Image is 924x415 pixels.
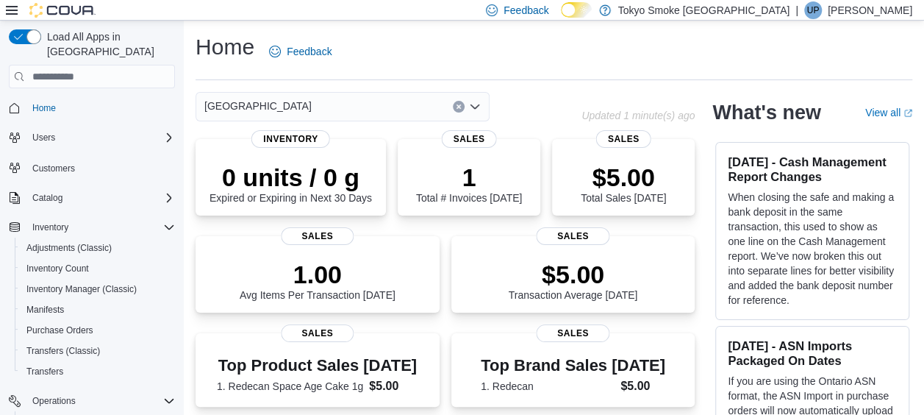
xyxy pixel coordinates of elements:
a: View allExternal link [865,107,912,118]
span: Transfers [26,366,63,377]
button: Operations [3,391,181,411]
span: Transfers (Classic) [26,345,100,357]
button: Purchase Orders [15,320,181,341]
span: Inventory Manager (Classic) [21,280,175,298]
a: Adjustments (Classic) [21,239,118,257]
dt: 1. Redecan Space Age Cake 1g [217,379,363,394]
button: Inventory [3,217,181,238]
button: Open list of options [469,101,481,113]
p: $5.00 [581,163,666,192]
p: Tokyo Smoke [GEOGRAPHIC_DATA] [618,1,790,19]
button: Inventory Manager (Classic) [15,279,181,299]
dd: $5.00 [369,377,418,395]
button: Home [3,97,181,118]
dd: $5.00 [620,377,665,395]
img: Cova [29,3,96,18]
span: Feedback [504,3,548,18]
h3: [DATE] - ASN Imports Packaged On Dates [728,338,897,368]
button: Catalog [3,188,181,208]
span: Home [26,99,175,117]
span: Customers [32,163,75,174]
a: Transfers (Classic) [21,342,106,360]
p: | [795,1,798,19]
button: Adjustments (Classic) [15,238,181,258]
div: Avg Items Per Transaction [DATE] [240,260,395,301]
a: Transfers [21,363,69,380]
p: $5.00 [509,260,638,289]
span: Sales [537,227,609,245]
a: Inventory Manager (Classic) [21,280,143,298]
span: Purchase Orders [21,322,175,339]
span: Adjustments (Classic) [21,239,175,257]
h2: What's new [712,101,820,124]
span: Sales [442,130,497,148]
span: Manifests [21,301,175,319]
button: Manifests [15,299,181,320]
span: Sales [281,324,354,342]
svg: External link [903,109,912,118]
span: Operations [32,395,76,407]
button: Transfers (Classic) [15,341,181,361]
a: Customers [26,160,81,177]
span: Purchase Orders [26,324,93,336]
div: Unike Patel [804,1,822,19]
div: Transaction Average [DATE] [509,260,638,301]
span: Sales [537,324,609,342]
button: Clear input [453,101,465,113]
span: Customers [26,158,175,177]
button: Operations [26,392,82,410]
dt: 1. Redecan [481,379,615,394]
h1: Home [196,32,254,62]
span: Adjustments (Classic) [26,242,112,254]
span: Load All Apps in [GEOGRAPHIC_DATA] [41,29,175,59]
button: Customers [3,157,181,178]
span: Sales [281,227,354,245]
button: Transfers [15,361,181,382]
span: Feedback [287,44,332,59]
span: Inventory Count [21,260,175,277]
span: Catalog [26,189,175,207]
button: Catalog [26,189,68,207]
p: 0 units / 0 g [209,163,372,192]
a: Inventory Count [21,260,95,277]
div: Expired or Expiring in Next 30 Days [209,163,372,204]
div: Total Sales [DATE] [581,163,666,204]
span: Inventory [26,219,175,236]
button: Inventory Count [15,258,181,279]
p: [PERSON_NAME] [828,1,912,19]
span: Inventory [32,221,68,233]
span: Manifests [26,304,64,316]
span: Users [26,129,175,146]
h3: Top Brand Sales [DATE] [481,357,665,375]
span: Inventory Count [26,263,89,274]
span: Home [32,102,56,114]
div: Total # Invoices [DATE] [416,163,522,204]
input: Dark Mode [561,2,592,18]
span: UP [807,1,820,19]
span: Sales [596,130,651,148]
h3: Top Product Sales [DATE] [217,357,418,375]
span: Transfers [21,363,175,380]
a: Manifests [21,301,70,319]
span: Transfers (Classic) [21,342,175,360]
span: Users [32,132,55,143]
span: [GEOGRAPHIC_DATA] [204,97,312,115]
p: Updated 1 minute(s) ago [581,110,695,121]
p: 1.00 [240,260,395,289]
p: 1 [416,163,522,192]
a: Home [26,99,62,117]
span: Inventory [251,130,330,148]
span: Operations [26,392,175,410]
a: Feedback [263,37,337,66]
a: Purchase Orders [21,322,99,339]
p: When closing the safe and making a bank deposit in the same transaction, this used to show as one... [728,190,897,308]
h3: [DATE] - Cash Management Report Changes [728,155,897,184]
button: Users [26,129,61,146]
span: Catalog [32,192,62,204]
button: Inventory [26,219,74,236]
button: Users [3,127,181,148]
span: Inventory Manager (Classic) [26,283,137,295]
